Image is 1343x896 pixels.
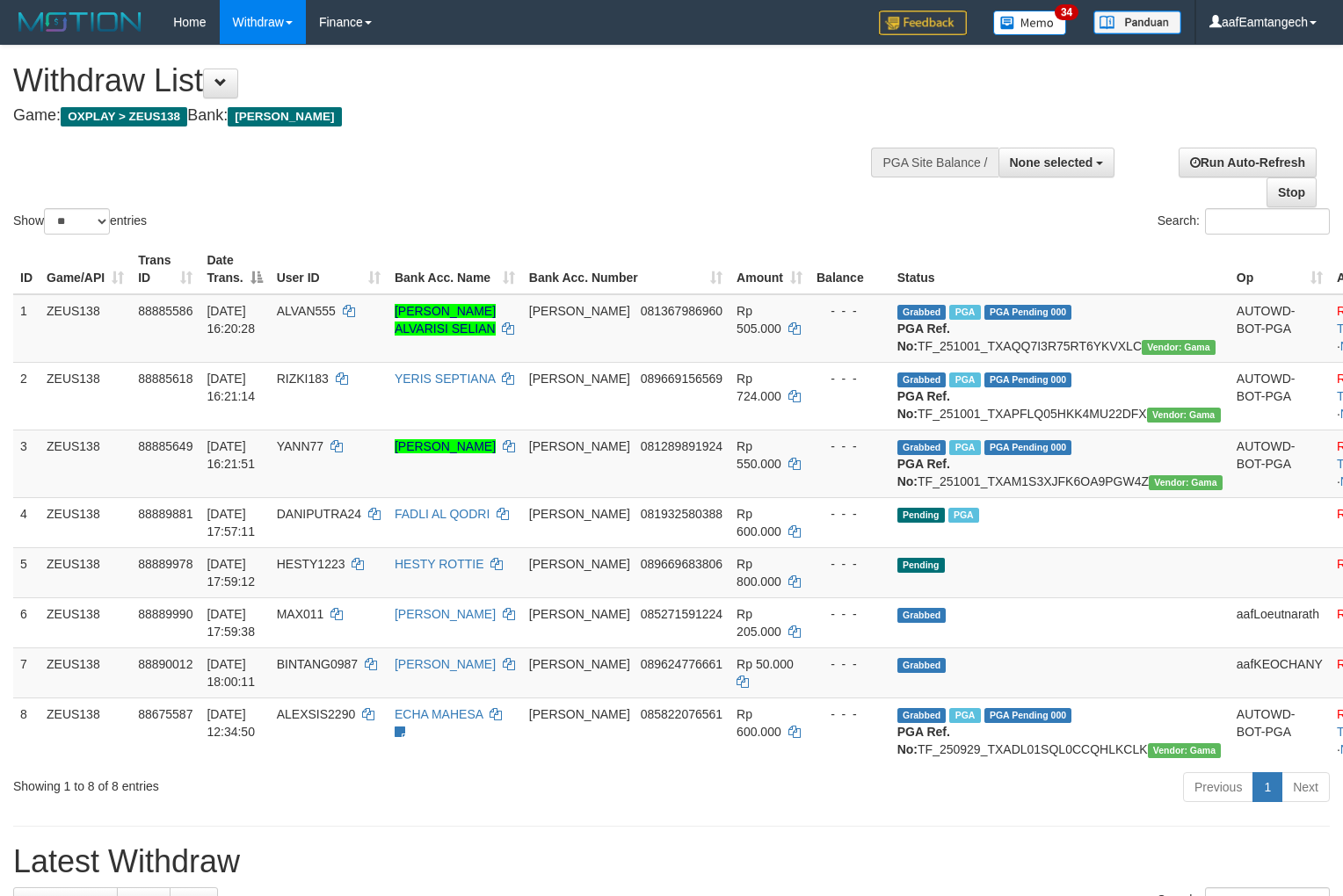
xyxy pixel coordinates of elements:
span: MAX011 [277,607,324,621]
b: PGA Ref. No: [897,322,950,353]
td: ZEUS138 [40,647,131,697]
td: 5 [13,547,40,597]
th: Trans ID: activate to sort column ascending [131,244,200,294]
div: - - - [817,605,883,623]
label: Show entries [13,208,147,235]
span: 88885618 [138,372,192,386]
div: - - - [817,302,883,320]
span: 88889990 [138,607,192,621]
div: - - - [817,555,883,573]
td: TF_251001_TXAM1S3XJFK6OA9PGW4Z [890,430,1230,497]
label: Search: [1158,208,1330,235]
span: PGA Pending [984,440,1072,455]
span: 88890012 [138,657,192,671]
span: Copy 089624776661 to clipboard [641,657,722,671]
span: Copy 085271591224 to clipboard [641,607,722,621]
span: Marked by aafanarl [949,372,980,387]
b: PGA Ref. No: [897,725,950,756]
td: ZEUS138 [40,597,131,647]
td: AUTOWD-BOT-PGA [1230,697,1330,765]
span: Rp 800.000 [737,557,781,589]
span: Rp 600.000 [737,507,781,538]
span: Copy 081367986960 to clipboard [641,304,722,318]
td: AUTOWD-BOT-PGA [1230,294,1330,363]
span: Marked by aafanarl [949,440,980,455]
span: Pending [897,508,945,523]
span: [PERSON_NAME] [529,607,630,621]
a: [PERSON_NAME] ALVARISI SELIAN [395,304,496,336]
span: Copy 081932580388 to clipboard [641,507,722,521]
th: Balance [809,244,890,294]
div: PGA Site Balance / [871,148,998,177]
select: Showentries [44,208,110,235]
a: Run Auto-Refresh [1179,148,1317,177]
img: MOTION_logo.png [13,9,147,35]
button: None selected [998,148,1115,177]
td: 1 [13,294,40,363]
span: ALVAN555 [277,304,336,318]
span: 34 [1055,4,1078,20]
span: Grabbed [897,608,947,623]
span: Grabbed [897,658,947,673]
a: HESTY ROTTIE [395,557,484,571]
span: RIZKI183 [277,372,329,386]
span: Grabbed [897,708,947,723]
div: - - - [817,370,883,387]
th: Bank Acc. Number: activate to sort column ascending [522,244,730,294]
span: None selected [1010,155,1093,170]
a: ECHA MAHESA [395,707,483,721]
span: [DATE] 18:00:11 [207,657,255,689]
th: Game/API: activate to sort column ascending [40,244,131,294]
span: [DATE] 17:59:12 [207,557,255,589]
div: - - - [817,437,883,455]
span: Rp 724.000 [737,372,781,403]
span: Rp 205.000 [737,607,781,639]
th: Bank Acc. Name: activate to sort column ascending [388,244,522,294]
td: ZEUS138 [40,430,131,497]
span: 88675587 [138,707,192,721]
td: AUTOWD-BOT-PGA [1230,362,1330,430]
span: Copy 089669683806 to clipboard [641,557,722,571]
span: YANN77 [277,439,323,453]
a: FADLI AL QODRI [395,507,490,521]
span: [DATE] 12:34:50 [207,707,255,739]
span: PGA Pending [984,708,1072,723]
span: Vendor URL: https://trx31.1velocity.biz [1149,475,1223,490]
div: Showing 1 to 8 of 8 entries [13,770,547,795]
span: [DATE] 16:21:51 [207,439,255,471]
span: [PERSON_NAME] [529,372,630,386]
span: ALEXSIS2290 [277,707,356,721]
a: Previous [1183,772,1253,802]
span: Grabbed [897,372,947,387]
span: Vendor URL: https://trx31.1velocity.biz [1147,408,1221,423]
span: PGA Pending [984,372,1072,387]
input: Search: [1205,208,1330,235]
span: Copy 081289891924 to clipboard [641,439,722,453]
img: panduan.png [1093,11,1181,34]
span: [DATE] 16:21:14 [207,372,255,403]
th: Amount: activate to sort column ascending [730,244,809,294]
span: [PERSON_NAME] [529,557,630,571]
span: [DATE] 16:20:28 [207,304,255,336]
span: Copy 089669156569 to clipboard [641,372,722,386]
span: 88889978 [138,557,192,571]
span: [PERSON_NAME] [529,507,630,521]
img: Button%20Memo.svg [993,11,1067,35]
b: PGA Ref. No: [897,457,950,488]
a: 1 [1252,772,1282,802]
span: Rp 50.000 [737,657,794,671]
th: Date Trans.: activate to sort column descending [200,244,269,294]
td: AUTOWD-BOT-PGA [1230,430,1330,497]
h4: Game: Bank: [13,107,878,125]
span: OXPLAY > ZEUS138 [61,107,187,126]
td: TF_250929_TXADL01SQL0CCQHLKCLK [890,697,1230,765]
span: [PERSON_NAME] [529,707,630,721]
a: [PERSON_NAME] [395,607,496,621]
b: PGA Ref. No: [897,389,950,421]
td: ZEUS138 [40,547,131,597]
div: - - - [817,705,883,723]
td: 3 [13,430,40,497]
span: [PERSON_NAME] [228,107,341,126]
span: 88885649 [138,439,192,453]
span: [DATE] 17:59:38 [207,607,255,639]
